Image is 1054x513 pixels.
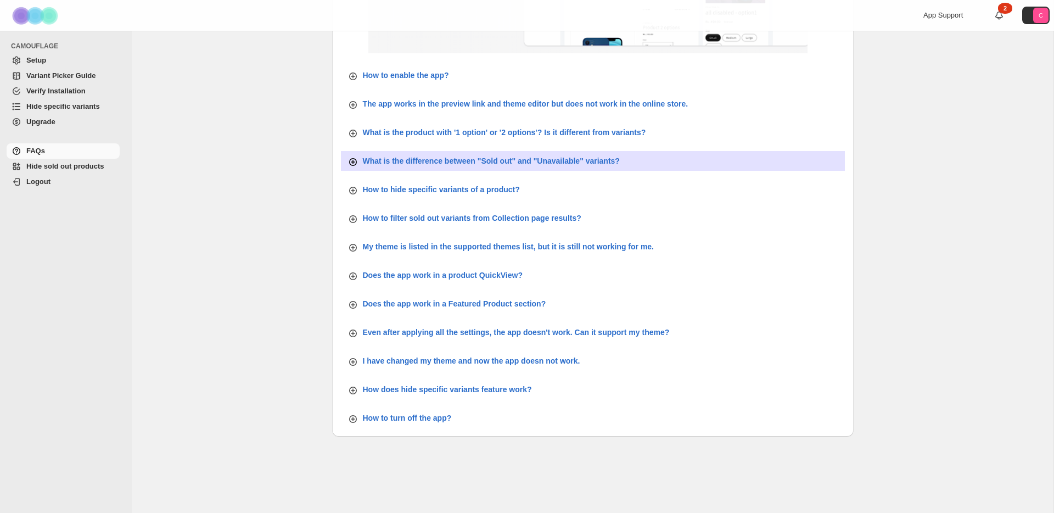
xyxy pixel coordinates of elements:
[363,70,449,81] p: How to enable the app?
[26,87,86,95] span: Verify Installation
[26,177,51,186] span: Logout
[363,298,546,309] p: Does the app work in a Featured Product section?
[341,151,845,171] button: What is the difference between "Sold out" and "Unavailable" variants?
[7,53,120,68] a: Setup
[26,147,45,155] span: FAQs
[26,118,55,126] span: Upgrade
[341,237,845,256] button: My theme is listed in the supported themes list, but it is still not working for me.
[7,83,120,99] a: Verify Installation
[7,68,120,83] a: Variant Picker Guide
[341,265,845,285] button: Does the app work in a product QuickView?
[341,380,845,399] button: How does hide specific variants feature work?
[363,127,646,138] p: What is the product with '1 option' or '2 options'? Is it different from variants?
[341,65,845,85] button: How to enable the app?
[363,98,688,109] p: The app works in the preview link and theme editor but does not work in the online store.
[1039,12,1043,19] text: C
[7,159,120,174] a: Hide sold out products
[341,408,845,428] button: How to turn off the app?
[7,143,120,159] a: FAQs
[923,11,963,19] span: App Support
[994,10,1005,21] a: 2
[341,294,845,314] button: Does the app work in a Featured Product section?
[341,122,845,142] button: What is the product with '1 option' or '2 options'? Is it different from variants?
[26,71,96,80] span: Variant Picker Guide
[26,162,104,170] span: Hide sold out products
[26,56,46,64] span: Setup
[363,384,532,395] p: How does hide specific variants feature work?
[363,213,581,224] p: How to filter sold out variants from Collection page results?
[341,351,845,371] button: I have changed my theme and now the app doesn not work.
[11,42,124,51] span: CAMOUFLAGE
[341,180,845,199] button: How to hide specific variants of a product?
[363,184,520,195] p: How to hide specific variants of a product?
[363,270,523,281] p: Does the app work in a product QuickView?
[7,99,120,114] a: Hide specific variants
[9,1,64,31] img: Camouflage
[363,355,580,366] p: I have changed my theme and now the app doesn not work.
[341,94,845,114] button: The app works in the preview link and theme editor but does not work in the online store.
[341,208,845,228] button: How to filter sold out variants from Collection page results?
[363,412,452,423] p: How to turn off the app?
[26,102,100,110] span: Hide specific variants
[363,327,670,338] p: Even after applying all the settings, the app doesn't work. Can it support my theme?
[1022,7,1050,24] button: Avatar with initials C
[7,114,120,130] a: Upgrade
[363,155,620,166] p: What is the difference between "Sold out" and "Unavailable" variants?
[363,241,654,252] p: My theme is listed in the supported themes list, but it is still not working for me.
[1033,8,1049,23] span: Avatar with initials C
[7,174,120,189] a: Logout
[341,322,845,342] button: Even after applying all the settings, the app doesn't work. Can it support my theme?
[998,3,1012,14] div: 2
